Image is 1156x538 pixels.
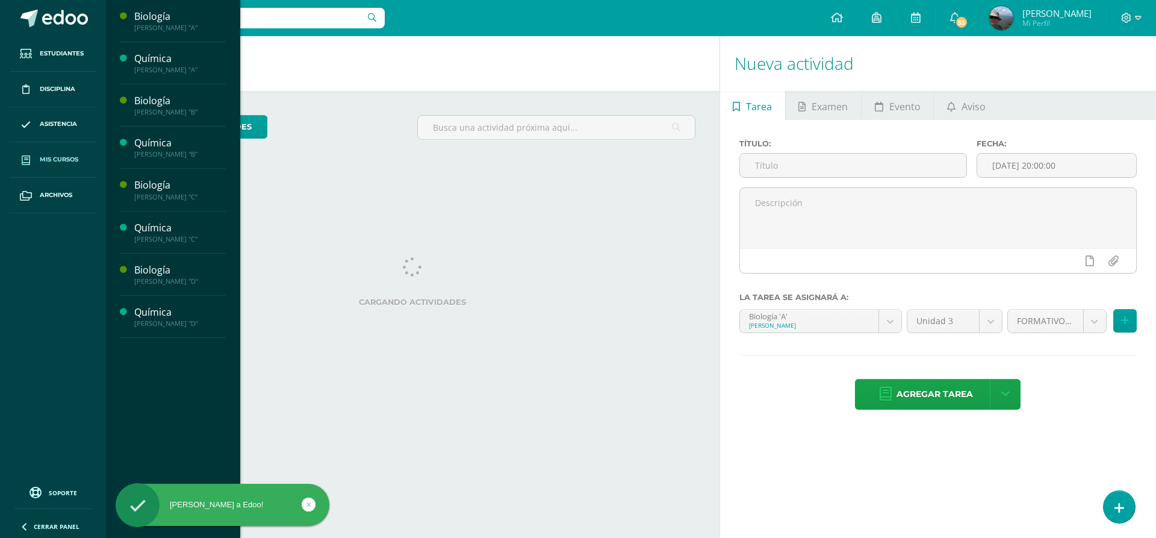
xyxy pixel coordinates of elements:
div: Biología [134,263,226,277]
div: Biología 'A' [749,310,869,321]
span: Cerrar panel [34,522,79,531]
a: Química[PERSON_NAME] "D" [134,305,226,328]
a: Unidad 3 [907,310,1002,333]
label: La tarea se asignará a: [739,293,1137,302]
input: Busca una actividad próxima aquí... [418,116,694,139]
span: Unidad 3 [916,310,970,333]
span: Asistencia [40,119,77,129]
span: Estudiantes [40,49,84,58]
span: FORMATIVO (60.0%) [1017,310,1074,333]
span: Evento [889,92,921,121]
a: Aviso [934,91,998,120]
div: [PERSON_NAME] "D" [134,277,226,286]
div: [PERSON_NAME] a Edoo! [116,499,329,510]
div: [PERSON_NAME] "A" [134,23,226,32]
div: Biología [134,178,226,192]
div: [PERSON_NAME] "C" [134,193,226,201]
a: Examen [786,91,861,120]
a: Asistencia [10,107,96,143]
label: Fecha: [977,139,1137,148]
div: Biología [134,10,226,23]
a: Biología[PERSON_NAME] "C" [134,178,226,201]
a: Química[PERSON_NAME] "C" [134,221,226,243]
div: Química [134,221,226,235]
div: Química [134,52,226,66]
span: Agregar tarea [897,380,973,409]
span: Soporte [49,489,77,497]
img: e57d4945eb58c8e9487f3e3570aa7150.png [989,6,1013,30]
span: Examen [812,92,848,121]
div: [PERSON_NAME] "A" [134,66,226,74]
span: 53 [955,16,968,29]
a: Tarea [720,91,785,120]
h1: Actividades [120,36,705,91]
div: [PERSON_NAME] "B" [134,150,226,158]
span: Mis cursos [40,155,78,164]
div: Química [134,136,226,150]
a: Biología[PERSON_NAME] "A" [134,10,226,32]
a: Mis cursos [10,142,96,178]
a: Biología 'A'[PERSON_NAME] [740,310,901,333]
span: Disciplina [40,84,75,94]
label: Cargando actividades [130,298,695,307]
div: Biología [134,94,226,108]
a: Estudiantes [10,36,96,72]
span: Mi Perfil [1022,18,1092,28]
a: Archivos [10,178,96,213]
a: Disciplina [10,72,96,107]
a: FORMATIVO (60.0%) [1008,310,1106,333]
span: Aviso [962,92,986,121]
h1: Nueva actividad [735,36,1142,91]
label: Título: [739,139,968,148]
input: Busca un usuario... [114,8,385,28]
a: Biología[PERSON_NAME] "D" [134,263,226,286]
a: Química[PERSON_NAME] "B" [134,136,226,158]
span: Archivos [40,190,72,200]
div: [PERSON_NAME] "C" [134,235,226,243]
input: Fecha de entrega [977,154,1136,177]
div: [PERSON_NAME] "B" [134,108,226,116]
a: Química[PERSON_NAME] "A" [134,52,226,74]
a: Evento [862,91,933,120]
a: Soporte [14,484,92,500]
div: [PERSON_NAME] [749,321,869,330]
span: [PERSON_NAME] [1022,7,1092,19]
input: Título [740,154,967,177]
a: Biología[PERSON_NAME] "B" [134,94,226,116]
div: Química [134,305,226,319]
div: [PERSON_NAME] "D" [134,319,226,328]
span: Tarea [746,92,772,121]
